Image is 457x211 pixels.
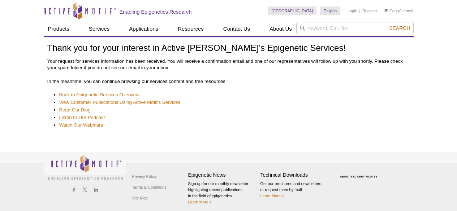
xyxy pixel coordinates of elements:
a: Learn More > [188,200,212,204]
p: Get our brochures and newsletters, or request them by mail. [260,181,329,199]
img: Active Motif, [44,152,127,181]
a: Login [348,8,357,13]
a: English [320,6,340,15]
table: Click to Verify - This site chose Symantec SSL for secure e-commerce and confidential communicati... [333,165,387,181]
p: Your request for services information has been received. You will receive a confirmation email an... [47,58,410,71]
a: About Us [265,22,296,36]
button: Search [387,25,412,31]
a: Privacy Policy [130,171,159,182]
li: (0 items) [384,6,414,15]
a: View Customer Publications Using Active Motif's Services [59,99,181,106]
h1: Thank you for your interest in Active [PERSON_NAME]’s Epigenetic Services! [47,43,410,54]
a: Listen to Our Podcast [59,114,105,121]
a: Register [362,8,377,13]
h4: Epigenetic News [188,172,257,178]
a: Learn More > [260,194,284,198]
a: Watch Our Webinars [59,122,103,128]
a: Read Our Blog [59,107,91,113]
a: Applications [125,22,163,36]
img: Your Cart [384,9,388,12]
input: Keyword, Cat. No. [296,22,414,34]
a: Cart [384,8,397,13]
a: Back to Epigenetic Services Overview [59,92,139,98]
span: Search [389,25,410,31]
p: In the meantime, you can continue browsing our services content and free resources: [47,78,410,85]
a: Site Map [130,193,150,203]
li: | [359,6,361,15]
a: Terms & Conditions [130,182,168,193]
h4: Technical Downloads [260,172,329,178]
p: Sign up for our monthly newsletter highlighting recent publications in the field of epigenetics. [188,181,257,205]
h2: Enabling Epigenetics Research [120,9,192,15]
a: Services [85,22,114,36]
a: Resources [173,22,208,36]
a: Contact Us [219,22,254,36]
a: [GEOGRAPHIC_DATA] [268,6,317,15]
a: ABOUT SSL CERTIFICATES [340,175,378,178]
a: Products [44,22,74,36]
